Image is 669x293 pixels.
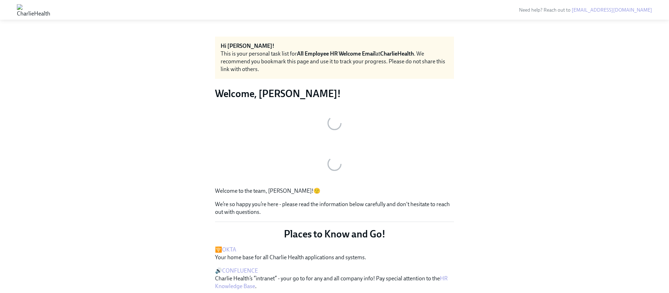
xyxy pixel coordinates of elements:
[519,7,652,13] span: Need help? Reach out to
[221,43,274,49] strong: Hi [PERSON_NAME]!
[215,267,454,290] p: 🔊 Charlie Health’s “intranet” - your go to for any and all company info! Pay special attention to...
[297,50,376,57] strong: All Employee HR Welcome Email
[572,7,652,13] a: [EMAIL_ADDRESS][DOMAIN_NAME]
[215,200,454,216] p: We’re so happy you’re here - please read the information below carefully and don't hesitate to re...
[215,228,454,240] p: Places to Know and Go!
[215,246,454,261] p: 🛜 Your home base for all Charlie Health applications and systems.
[222,246,236,253] a: OKTA
[17,4,50,15] img: CharlieHealth
[221,50,448,73] div: This is your personal task list for at . We recommend you bookmark this page and use it to track ...
[215,187,454,195] p: Welcome to the team, [PERSON_NAME]!🙂
[215,146,454,181] button: Zoom image
[215,106,454,141] button: Zoom image
[380,50,414,57] strong: CharlieHealth
[222,267,258,274] a: CONFLUENCE
[215,87,454,100] h3: Welcome, [PERSON_NAME]!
